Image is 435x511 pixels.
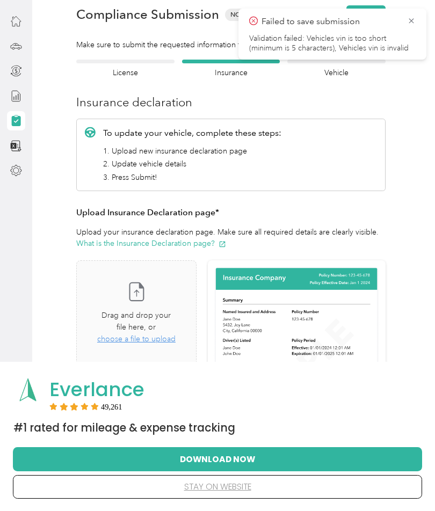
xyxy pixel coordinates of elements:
div: Make sure to submit the requested information to avoid payment delays [76,39,386,50]
span: User reviews count [101,404,122,410]
span: Drag and drop your file here, orchoose a file to upload [77,261,195,365]
li: Validation failed: Vehicles vin is too short (minimum is 5 characters), Vehicles vin is invalid [249,34,416,53]
span: Everlance [49,376,144,403]
h4: Insurance [182,67,280,78]
p: Upload your insurance declaration page. Make sure all required details are clearly visible. [76,227,386,249]
div: Rating:5 stars [49,403,122,410]
span: choose a file to upload [97,334,176,344]
button: What is the Insurance Declaration page? [76,238,226,249]
button: stay on website [30,476,405,498]
h4: License [76,67,175,78]
img: App logo [13,375,42,404]
li: 1. Upload new insurance declaration page [103,145,281,157]
h3: Upload Insurance Declaration page* [76,206,386,220]
p: Failed to save submission [262,15,399,28]
button: Submit [346,5,386,24]
h4: Vehicle [287,67,386,78]
li: 3. Press Submit! [103,172,281,183]
span: Drag and drop your file here, or [102,311,171,332]
button: Download Now [30,448,405,470]
p: To update your vehicle, complete these steps: [103,127,281,140]
span: #1 Rated for Mileage & Expense Tracking [13,420,235,435]
h1: Compliance Submission [76,7,219,22]
h3: Insurance declaration [76,93,386,111]
img: Sample insurance declaration [213,266,380,471]
span: Not Submitted [225,9,288,21]
li: 2. Update vehicle details [103,158,281,170]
